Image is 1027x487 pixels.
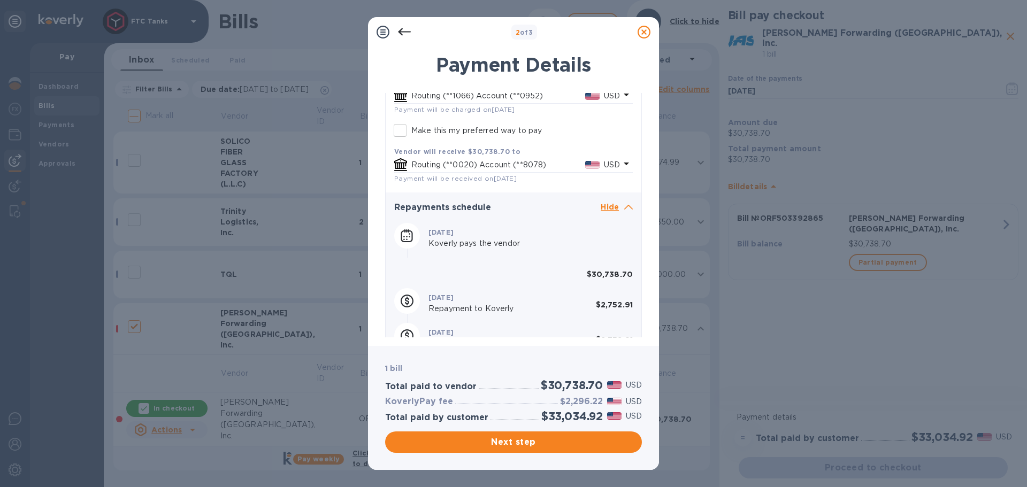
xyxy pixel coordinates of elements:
h3: Total paid by customer [385,413,488,423]
h2: $30,738.70 [541,378,603,392]
p: Koverly pays the vendor [428,238,585,249]
p: Routing (**0020) Account (**8078) [411,159,585,171]
h3: Repayments schedule [394,203,601,213]
b: [DATE] [428,293,454,302]
p: Repayment to Koverly [428,303,585,314]
p: Hide [601,201,633,214]
h3: Total paid to vendor [385,382,477,392]
p: Make this my preferred way to pay [411,125,542,136]
span: Payment will be received on [DATE] [394,174,517,182]
h1: Payment Details [385,53,642,76]
h3: KoverlyPay fee [385,397,453,407]
p: Routing (**1066) Account (**0952) [411,90,585,102]
b: $30,738.70 [587,270,633,279]
p: USD [626,411,642,422]
b: 1 bill [385,364,402,373]
p: USD [604,90,620,102]
img: USD [585,161,600,168]
p: USD [626,380,642,391]
b: [DATE] [428,228,454,236]
b: [DATE] [428,328,454,336]
span: Payment will be charged on [DATE] [394,105,515,113]
span: Next step [394,436,633,449]
img: USD [607,381,622,389]
b: $2,752.91 [596,300,633,309]
p: USD [604,159,620,171]
h3: $2,296.22 [560,397,603,407]
img: USD [607,398,622,405]
button: Next step [385,431,642,453]
h2: $33,034.92 [541,409,603,423]
b: of 3 [516,28,533,36]
b: $2,752.91 [596,335,633,344]
img: USD [607,412,622,420]
span: 2 [516,28,520,36]
p: USD [626,396,642,407]
b: Vendor will receive $30,738.70 to [394,148,520,156]
img: USD [585,92,600,100]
